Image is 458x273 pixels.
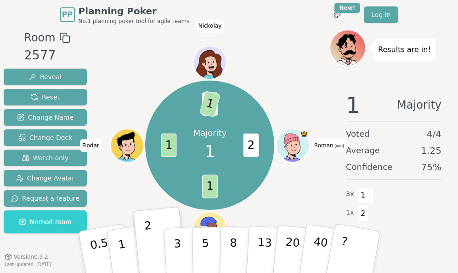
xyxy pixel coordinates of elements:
[427,128,441,140] span: 4 / 4
[4,129,87,146] button: Change Deck
[193,127,227,139] p: Majority
[421,161,441,174] span: 75 %
[346,94,360,116] span: 1
[397,94,441,116] span: Majority
[346,144,380,157] span: Average
[79,17,190,25] span: No.1 planning poker tool for agile teams
[18,133,72,142] span: Change Deck
[161,134,176,157] span: 1
[312,139,346,152] span: Click to change your name
[346,128,370,140] span: Voted
[5,253,48,261] button: Version0.9.2
[14,253,48,261] span: Version 0.9.2
[4,69,87,85] button: Reveal
[24,29,55,46] span: Room
[199,91,221,117] span: 1
[24,46,70,65] div: 2577
[4,170,87,186] button: Change Avatar
[346,208,354,218] span: 1 x
[202,175,218,198] span: 1
[4,89,87,105] button: Reset
[334,144,345,148] span: (you)
[60,5,190,25] a: PPPlanning PokerNo.1 planning poker tool for agile teams
[4,109,87,126] button: Change Name
[300,130,308,138] span: Roman is the host
[4,210,87,233] button: Named room
[364,6,398,23] a: Log in
[378,43,431,56] p: Results are in!
[358,206,368,221] span: 2
[22,153,69,163] span: Watch only
[277,130,308,161] button: Click to change your avatar
[421,144,441,157] span: 1.25
[17,113,74,122] span: Change Name
[79,5,190,17] span: Planning Poker
[346,161,392,174] span: Confidence
[243,134,259,157] span: 2
[19,217,72,227] span: Named room
[358,187,368,203] span: 1
[346,189,354,199] span: 3 x
[143,219,155,269] p: 2
[4,150,87,166] button: Watch only
[204,139,215,163] span: 1
[4,190,87,207] button: Request a feature
[11,194,79,203] span: Request a feature
[334,3,361,13] div: New!
[31,93,60,102] span: Reset
[16,174,75,183] span: Change Avatar
[329,6,345,23] button: New!
[62,9,73,20] span: PP
[196,19,224,32] span: Click to change your name
[5,262,51,267] span: Last updated: [DATE]
[80,139,102,152] span: Click to change your name
[29,72,62,81] span: Reveal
